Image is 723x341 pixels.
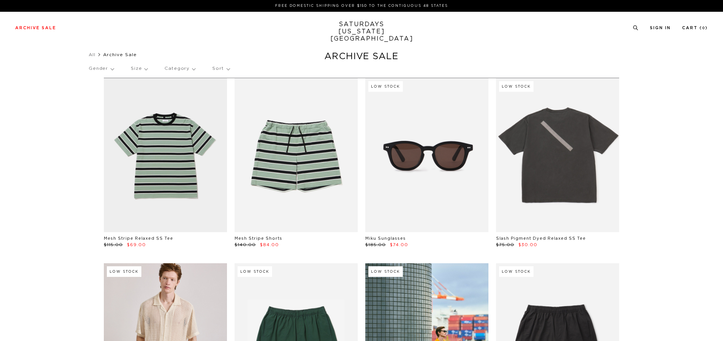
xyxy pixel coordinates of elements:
span: $84.00 [260,243,279,247]
span: $185.00 [365,243,386,247]
p: Gender [89,60,114,77]
span: Archive Sale [103,52,137,57]
div: Low Stock [368,81,403,92]
span: $30.00 [518,243,537,247]
p: FREE DOMESTIC SHIPPING OVER $150 TO THE CONTIGUOUS 48 STATES [18,3,705,9]
a: Archive Sale [15,26,56,30]
a: Sign In [650,26,671,30]
span: $74.00 [390,243,408,247]
div: Low Stock [238,266,272,277]
small: 0 [702,27,705,30]
a: All [89,52,95,57]
span: $140.00 [235,243,256,247]
span: $115.00 [104,243,123,247]
div: Low Stock [499,266,534,277]
span: $69.00 [127,243,146,247]
p: Category [164,60,195,77]
span: $75.00 [496,243,514,247]
div: Low Stock [368,266,403,277]
a: Miku Sunglasses [365,236,406,240]
a: SATURDAYS[US_STATE][GEOGRAPHIC_DATA] [330,21,393,42]
a: Slash Pigment Dyed Relaxed SS Tee [496,236,586,240]
p: Sort [212,60,229,77]
div: Low Stock [499,81,534,92]
a: Mesh Stripe Shorts [235,236,282,240]
div: Low Stock [107,266,141,277]
a: Mesh Stripe Relaxed SS Tee [104,236,173,240]
a: Cart (0) [682,26,708,30]
p: Size [131,60,147,77]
